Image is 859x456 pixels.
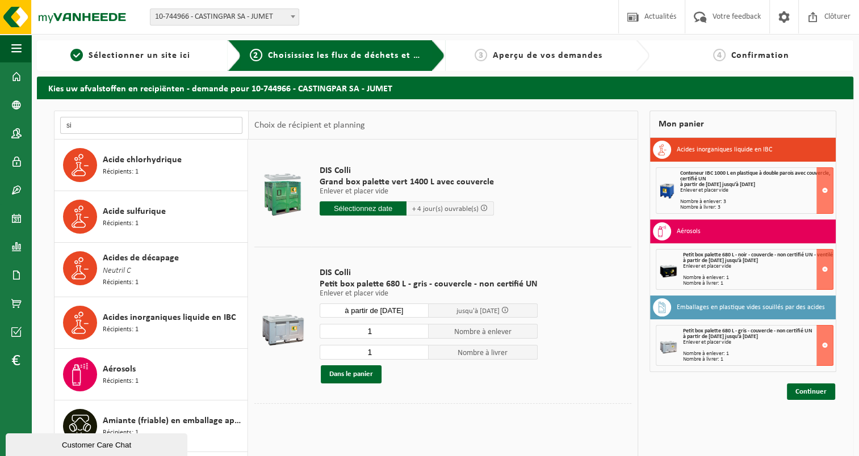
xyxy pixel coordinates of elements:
span: Acides inorganiques liquide en IBC [103,311,236,324]
div: Mon panier [650,111,837,138]
span: Aérosols [103,362,136,376]
span: Acides de décapage [103,251,179,265]
div: Enlever et placer vide [683,264,833,269]
span: 2 [250,49,262,61]
span: Aperçu de vos demandes [493,51,602,60]
span: Récipients: 1 [103,167,139,178]
button: Dans le panier [321,365,382,383]
input: Chercher du matériel [60,117,242,134]
p: Enlever et placer vide [320,188,494,196]
div: Nombre à enlever: 1 [683,275,833,281]
span: Récipients: 1 [103,428,139,438]
input: Sélectionnez date [320,201,407,216]
span: Petit box palette 680 L - noir - couvercle - non certifié UN - ventilé [683,252,833,258]
span: Grand box palette vert 1400 L avec couvercle [320,176,494,188]
div: Nombre à livrer: 1 [683,281,833,286]
h3: Aérosols [677,222,701,240]
div: Enlever et placer vide [680,188,833,193]
h3: Acides inorganiques liquide en IBC [677,141,772,159]
span: jusqu'à [DATE] [456,307,500,315]
span: Sélectionner un site ici [89,51,190,60]
span: Nombre à enlever [429,324,538,339]
button: Acides de décapage Neutril C Récipients: 1 [55,243,248,297]
div: Nombre à enlever: 1 [683,351,833,357]
a: 1Sélectionner un site ici [43,49,219,62]
span: Récipients: 1 [103,277,139,288]
span: Conteneur IBC 1000 L en plastique à double parois avec couvercle, certifié UN [680,170,831,182]
span: 1 [70,49,83,61]
div: Enlever et placer vide [683,340,833,345]
div: Nombre à livrer: 3 [680,205,833,210]
h2: Kies uw afvalstoffen en recipiënten - demande pour 10-744966 - CASTINGPAR SA - JUMET [37,77,853,99]
span: Neutril C [103,265,131,277]
span: Récipients: 1 [103,376,139,387]
button: Acide sulfurique Récipients: 1 [55,191,248,243]
span: Récipients: 1 [103,324,139,335]
strong: à partir de [DATE] jusqu'à [DATE] [683,333,758,340]
span: Amiante (friable) en emballage approuvé UN [103,414,245,428]
span: Acide chlorhydrique [103,153,182,167]
a: Continuer [787,383,835,400]
span: Petit box palette 680 L - gris - couvercle - non certifié UN [683,328,812,334]
button: Acides inorganiques liquide en IBC Récipients: 1 [55,297,248,349]
span: Petit box palette 680 L - gris - couvercle - non certifié UN [320,278,538,290]
iframe: chat widget [6,431,190,456]
strong: à partir de [DATE] jusqu'à [DATE] [683,257,758,264]
span: 3 [475,49,487,61]
span: Acide sulfurique [103,205,166,218]
span: Choisissiez les flux de déchets et récipients [268,51,457,60]
span: DIS Colli [320,267,538,278]
span: 10-744966 - CASTINGPAR SA - JUMET [150,9,299,25]
div: Choix de récipient et planning [249,111,371,140]
span: + 4 jour(s) ouvrable(s) [412,205,479,213]
button: Acide chlorhydrique Récipients: 1 [55,140,248,191]
span: Confirmation [731,51,789,60]
strong: à partir de [DATE] jusqu'à [DATE] [680,181,755,188]
div: Nombre à enlever: 3 [680,199,833,205]
span: 4 [713,49,726,61]
p: Enlever et placer vide [320,290,538,298]
div: Nombre à livrer: 1 [683,357,833,362]
span: Récipients: 1 [103,218,139,229]
button: Aérosols Récipients: 1 [55,349,248,400]
span: DIS Colli [320,165,494,176]
button: Amiante (friable) en emballage approuvé UN Récipients: 1 [55,400,248,452]
h3: Emballages en plastique vides souillés par des acides [677,298,825,316]
span: Nombre à livrer [429,345,538,360]
span: 10-744966 - CASTINGPAR SA - JUMET [150,9,299,26]
input: Sélectionnez date [320,303,429,318]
